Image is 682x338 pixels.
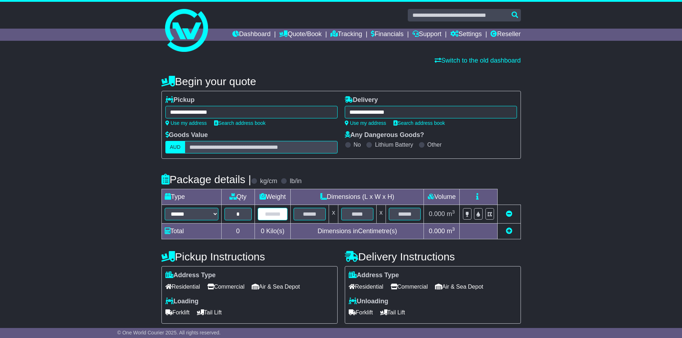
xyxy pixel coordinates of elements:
span: 0.000 [429,210,445,217]
span: Tail Lift [197,307,222,318]
a: Switch to the old dashboard [435,57,521,64]
a: Tracking [330,29,362,41]
label: lb/in [290,177,301,185]
td: Dimensions (L x W x H) [291,189,424,205]
span: m [447,210,455,217]
span: Forklift [165,307,190,318]
td: Weight [255,189,291,205]
a: Add new item [506,227,512,235]
span: Residential [165,281,200,292]
sup: 3 [452,209,455,215]
a: Search address book [214,120,266,126]
td: 0 [221,224,255,239]
label: Loading [165,298,199,305]
h4: Delivery Instructions [345,251,521,263]
sup: 3 [452,226,455,232]
label: Unloading [349,298,388,305]
label: kg/cm [260,177,277,185]
td: x [329,205,338,224]
span: Commercial [207,281,245,292]
span: Air & Sea Depot [252,281,300,292]
a: Financials [371,29,403,41]
a: Reseller [490,29,521,41]
a: Use my address [165,120,207,126]
td: Volume [424,189,460,205]
a: Quote/Book [279,29,321,41]
span: Air & Sea Depot [435,281,483,292]
label: Address Type [165,271,216,279]
h4: Begin your quote [161,75,521,87]
a: Settings [450,29,482,41]
label: Lithium Battery [375,141,413,148]
td: Type [161,189,221,205]
label: Address Type [349,271,399,279]
a: Support [412,29,441,41]
label: Other [427,141,442,148]
h4: Pickup Instructions [161,251,338,263]
span: m [447,227,455,235]
a: Remove this item [506,210,512,217]
span: Tail Lift [380,307,405,318]
td: Dimensions in Centimetre(s) [291,224,424,239]
label: AUD [165,141,185,153]
a: Search address book [393,120,445,126]
a: Use my address [345,120,386,126]
a: Dashboard [232,29,271,41]
td: Qty [221,189,255,205]
td: Total [161,224,221,239]
label: No [354,141,361,148]
label: Goods Value [165,131,208,139]
label: Delivery [345,96,378,104]
span: © One World Courier 2025. All rights reserved. [117,330,221,335]
span: 0 [261,227,264,235]
span: Commercial [391,281,428,292]
h4: Package details | [161,173,251,185]
span: Residential [349,281,383,292]
label: Pickup [165,96,195,104]
span: Forklift [349,307,373,318]
span: 0.000 [429,227,445,235]
td: x [376,205,386,224]
label: Any Dangerous Goods? [345,131,424,139]
td: Kilo(s) [255,224,291,239]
